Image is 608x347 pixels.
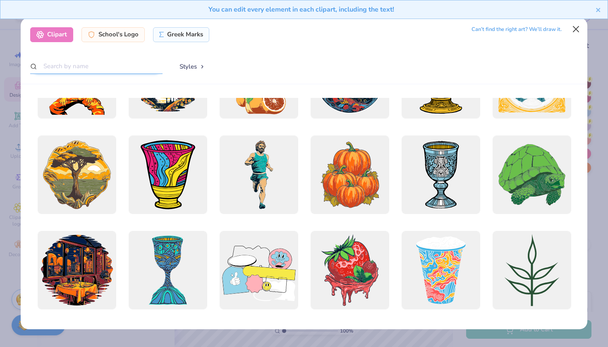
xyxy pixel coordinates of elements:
div: Clipart [30,27,73,42]
button: Styles [171,59,214,74]
button: Close [568,21,584,37]
div: You can edit every element in each clipart, including the text! [7,5,596,14]
div: Greek Marks [153,27,210,42]
button: close [596,5,601,14]
input: Search by name [30,59,163,74]
div: School's Logo [81,27,145,42]
div: Can’t find the right art? We’ll draw it. [472,22,562,37]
